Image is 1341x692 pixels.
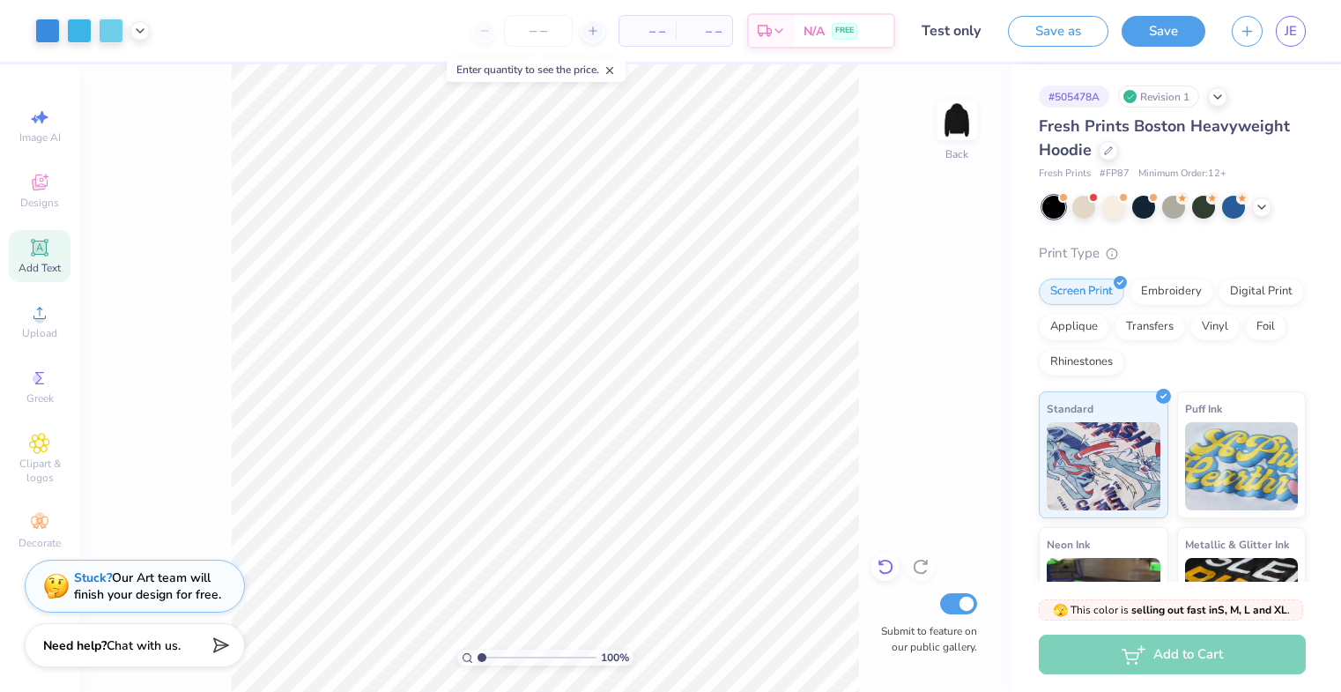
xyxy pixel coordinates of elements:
span: Minimum Order: 12 + [1138,167,1226,182]
span: FREE [835,25,854,37]
div: Foil [1245,314,1286,340]
img: Neon Ink [1047,558,1160,646]
span: – – [686,22,722,41]
div: Our Art team will finish your design for free. [74,569,221,603]
span: 100 % [601,650,629,666]
span: Puff Ink [1185,399,1222,418]
span: Decorate [19,536,61,550]
div: Screen Print [1039,279,1124,305]
button: Save as [1008,16,1108,47]
span: Designs [20,196,59,210]
div: Vinyl [1190,314,1240,340]
div: Enter quantity to see the price. [447,57,626,82]
span: Greek [26,391,54,406]
label: Submit to feature on our public gallery. [871,623,977,655]
div: Digital Print [1219,279,1304,305]
div: Print Type [1039,243,1306,264]
span: Metallic & Glitter Ink [1185,535,1289,554]
strong: Stuck? [74,569,112,586]
input: Untitled Design [908,13,995,48]
span: # FP87 [1100,167,1130,182]
span: This color is . [1053,602,1290,618]
span: Fresh Prints Boston Heavyweight Hoodie [1039,115,1290,160]
img: Puff Ink [1185,422,1299,510]
span: Neon Ink [1047,535,1090,554]
div: Embroidery [1130,279,1213,305]
a: JE [1276,16,1306,47]
div: Applique [1039,314,1109,340]
span: Image AI [19,130,61,145]
span: JE [1285,21,1297,41]
img: Standard [1047,422,1160,510]
span: Upload [22,326,57,340]
strong: Need help? [43,637,107,654]
span: Standard [1047,399,1093,418]
span: Clipart & logos [9,457,70,485]
div: Transfers [1115,314,1185,340]
span: N/A [804,22,825,41]
div: Revision 1 [1118,86,1199,108]
span: Fresh Prints [1039,167,1091,182]
div: # 505478A [1039,86,1109,108]
span: 🫣 [1053,602,1068,619]
img: Back [939,102,974,138]
strong: selling out fast in S, M, L and XL [1131,603,1287,617]
div: Rhinestones [1039,349,1124,376]
div: Back [945,146,968,162]
span: Chat with us. [107,637,181,654]
span: Add Text [19,261,61,275]
button: Save [1122,16,1205,47]
span: – – [630,22,665,41]
img: Metallic & Glitter Ink [1185,558,1299,646]
input: – – [504,15,573,47]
